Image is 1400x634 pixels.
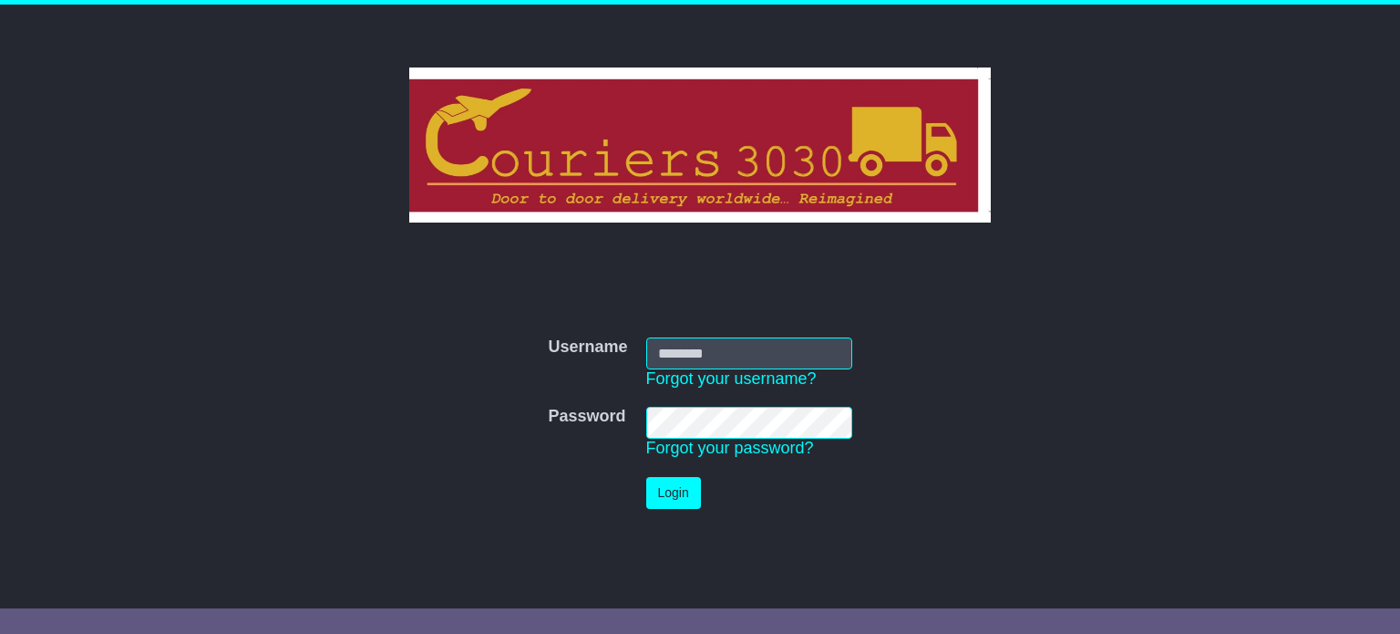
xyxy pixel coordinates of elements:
[409,68,992,223] img: Couriers 3030
[548,407,625,427] label: Password
[548,338,627,358] label: Username
[646,369,817,388] a: Forgot your username?
[646,477,701,509] button: Login
[646,439,814,457] a: Forgot your password?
